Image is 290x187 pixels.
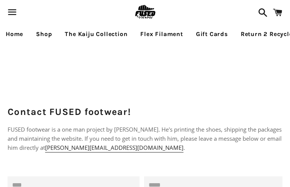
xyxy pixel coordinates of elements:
h1: Contact FUSED footwear! [8,105,282,118]
p: FUSED footwear is a one man project by [PERSON_NAME]. He's printing the shoes, shipping the packa... [8,125,282,152]
a: The Kaiju Collection [59,25,133,44]
a: Gift Cards [190,25,234,44]
a: Flex Filament [135,25,188,44]
a: Shop [30,25,58,44]
a: [PERSON_NAME][EMAIL_ADDRESS][DOMAIN_NAME] [45,144,183,152]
